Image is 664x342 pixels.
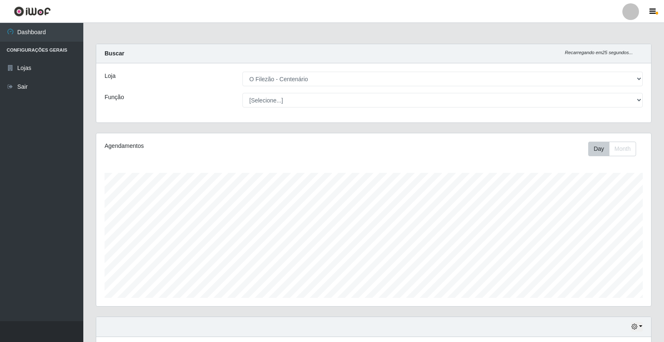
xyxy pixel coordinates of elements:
label: Loja [105,72,115,80]
label: Função [105,93,124,102]
i: Recarregando em 25 segundos... [565,50,633,55]
div: Toolbar with button groups [588,142,643,156]
button: Month [609,142,636,156]
img: CoreUI Logo [14,6,51,17]
div: First group [588,142,636,156]
button: Day [588,142,609,156]
strong: Buscar [105,50,124,57]
div: Agendamentos [105,142,322,150]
